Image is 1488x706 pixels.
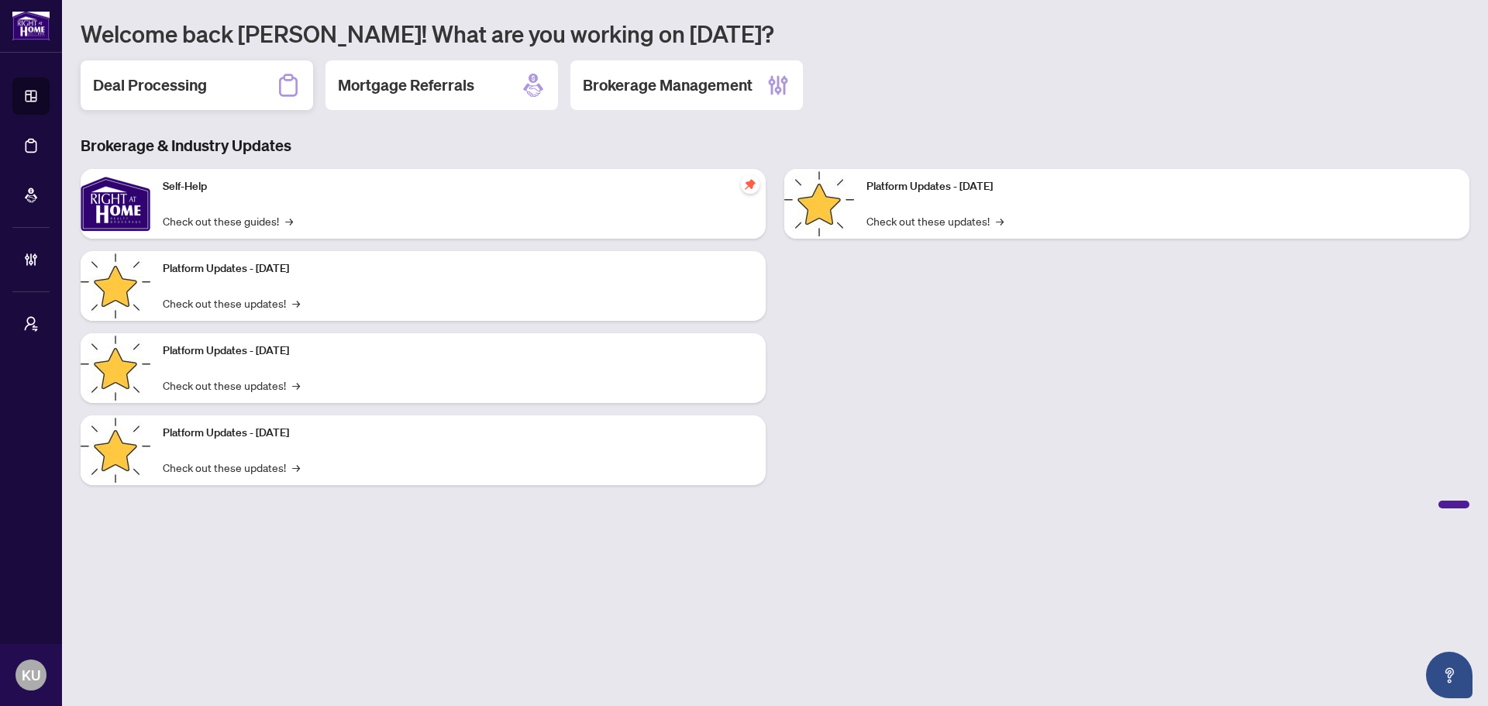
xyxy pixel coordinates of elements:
img: Platform Updates - July 21, 2025 [81,333,150,403]
p: Platform Updates - [DATE] [163,343,753,360]
h2: Brokerage Management [583,74,753,96]
h1: Welcome back [PERSON_NAME]! What are you working on [DATE]? [81,19,1469,48]
p: Platform Updates - [DATE] [866,178,1457,195]
a: Check out these updates!→ [163,377,300,394]
img: Self-Help [81,169,150,239]
span: → [292,377,300,394]
span: → [996,212,1004,229]
p: Self-Help [163,178,753,195]
button: Open asap [1426,652,1472,698]
span: → [292,294,300,312]
span: KU [22,664,40,686]
img: logo [12,12,50,40]
p: Platform Updates - [DATE] [163,425,753,442]
a: Check out these updates!→ [866,212,1004,229]
img: Platform Updates - June 23, 2025 [784,169,854,239]
a: Check out these updates!→ [163,459,300,476]
h3: Brokerage & Industry Updates [81,135,1469,157]
span: pushpin [741,175,759,194]
img: Platform Updates - July 8, 2025 [81,415,150,485]
span: user-switch [23,316,39,332]
h2: Mortgage Referrals [338,74,474,96]
h2: Deal Processing [93,74,207,96]
span: → [292,459,300,476]
a: Check out these updates!→ [163,294,300,312]
span: → [285,212,293,229]
a: Check out these guides!→ [163,212,293,229]
p: Platform Updates - [DATE] [163,260,753,277]
img: Platform Updates - September 16, 2025 [81,251,150,321]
